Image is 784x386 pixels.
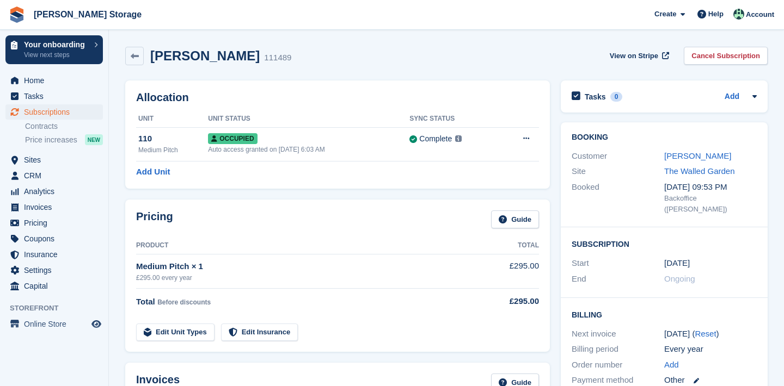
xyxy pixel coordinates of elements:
div: [DATE] 09:53 PM [664,181,757,194]
div: 0 [610,92,623,102]
span: Subscriptions [24,104,89,120]
a: menu [5,263,103,278]
div: Next invoice [572,328,664,340]
a: Edit Unit Types [136,323,215,341]
h2: Allocation [136,91,539,104]
th: Unit Status [208,110,409,128]
div: Complete [419,133,452,145]
div: End [572,273,664,285]
span: Price increases [25,135,77,145]
a: Add Unit [136,166,170,178]
a: View on Stripe [605,47,671,65]
a: menu [5,215,103,231]
span: CRM [24,168,89,183]
a: Preview store [90,317,103,331]
a: Guide [491,210,539,228]
span: Pricing [24,215,89,231]
a: Your onboarding View next steps [5,35,103,64]
div: Medium Pitch × 1 [136,260,477,273]
div: Medium Pitch [138,145,208,155]
a: menu [5,278,103,294]
img: Nicholas Pain [733,9,744,20]
a: menu [5,168,103,183]
h2: Subscription [572,238,757,249]
a: [PERSON_NAME] Storage [29,5,146,23]
a: menu [5,231,103,246]
a: menu [5,89,103,104]
div: NEW [85,134,103,145]
a: menu [5,104,103,120]
span: Total [136,297,155,306]
img: stora-icon-8386f47178a22dfd0bd8f6a31ec36ba5ce8667c1dd55bd0f319d3a0aa187defe.svg [9,7,25,23]
th: Product [136,237,477,254]
a: menu [5,73,103,88]
a: Add [725,91,739,103]
th: Sync Status [409,110,499,128]
div: Every year [664,343,757,356]
span: Home [24,73,89,88]
span: Create [654,9,676,20]
a: menu [5,184,103,199]
span: Invoices [24,200,89,215]
a: [PERSON_NAME] [664,151,731,160]
div: [DATE] ( ) [664,328,757,340]
span: Capital [24,278,89,294]
h2: Pricing [136,210,173,228]
span: Tasks [24,89,89,104]
span: Sites [24,152,89,167]
span: Coupons [24,231,89,246]
div: Auto access granted on [DATE] 6:03 AM [208,145,409,154]
h2: Booking [572,133,757,142]
span: View on Stripe [610,51,658,61]
span: Account [746,9,774,20]
div: 110 [138,133,208,145]
div: Site [572,165,664,178]
td: £295.00 [477,254,539,288]
div: £295.00 every year [136,273,477,283]
div: Start [572,257,664,270]
span: Online Store [24,316,89,332]
p: Your onboarding [24,41,89,48]
a: Reset [695,329,716,338]
a: menu [5,152,103,167]
div: Customer [572,150,664,163]
h2: Tasks [585,92,606,102]
span: Insurance [24,247,89,262]
a: Price increases NEW [25,134,103,146]
div: Booked [572,181,664,215]
span: Occupied [208,133,257,144]
div: Backoffice ([PERSON_NAME]) [664,193,757,214]
time: 2025-10-01 00:00:00 UTC [664,257,690,270]
span: Analytics [24,184,89,199]
span: Storefront [10,303,108,314]
div: 111489 [264,52,291,64]
a: menu [5,247,103,262]
span: Help [708,9,724,20]
span: Before discounts [157,298,211,306]
a: Cancel Subscription [684,47,768,65]
span: Settings [24,263,89,278]
h2: Billing [572,309,757,320]
a: Edit Insurance [221,323,298,341]
th: Unit [136,110,208,128]
div: Billing period [572,343,664,356]
th: Total [477,237,539,254]
span: Ongoing [664,274,695,283]
a: Contracts [25,121,103,132]
div: Order number [572,359,664,371]
a: Add [664,359,679,371]
p: View next steps [24,50,89,60]
a: menu [5,200,103,215]
img: icon-info-grey-7440780725fd019a000dd9b08b2336e03edf1995a4989e88bcd33f0948082b44.svg [455,135,462,142]
div: £295.00 [477,295,539,308]
h2: [PERSON_NAME] [150,48,260,63]
a: menu [5,316,103,332]
a: The Walled Garden [664,166,735,176]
